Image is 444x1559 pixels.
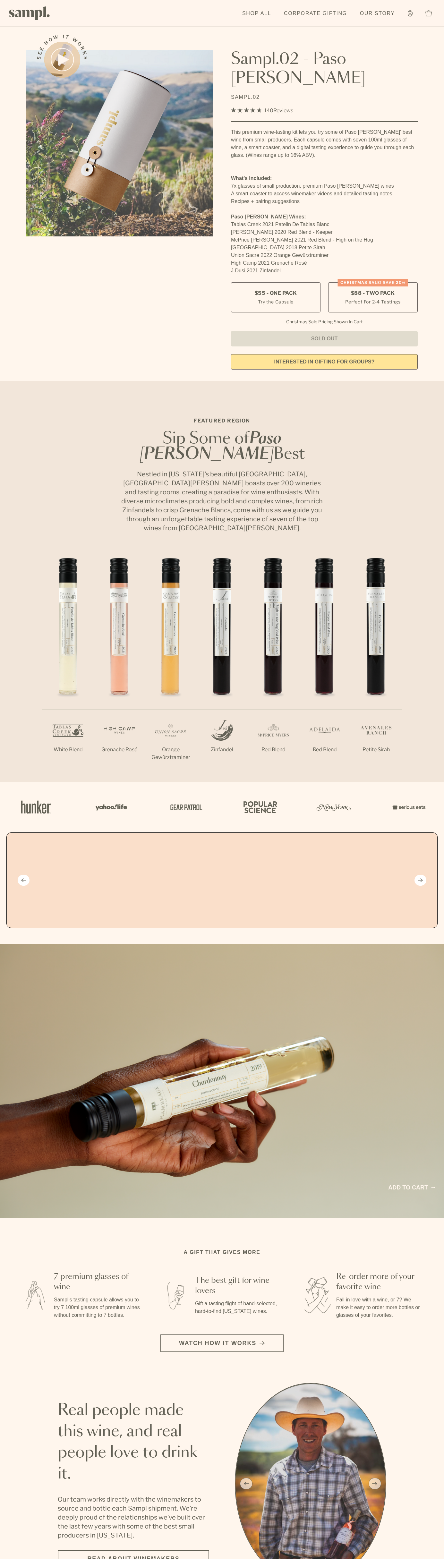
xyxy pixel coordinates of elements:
img: Artboard_1_c8cd28af-0030-4af1-819c-248e302c7f06_x450.png [17,793,55,821]
a: Add to cart [388,1183,435,1192]
button: Previous slide [18,875,30,886]
li: 7 / 7 [350,553,402,774]
span: $88 - Two Pack [351,290,395,297]
li: 7x glasses of small production, premium Paso [PERSON_NAME] wines [231,182,418,190]
div: 140Reviews [231,106,293,115]
span: High Camp 2021 Grenache Rosé [231,260,307,266]
li: 6 / 7 [299,553,350,774]
li: 2 / 7 [94,553,145,774]
div: CHRISTMAS SALE! Save 20% [338,279,408,286]
strong: What’s Included: [231,175,272,181]
img: Artboard_7_5b34974b-f019-449e-91fb-745f8d0877ee_x450.png [389,793,427,821]
button: Next slide [414,875,426,886]
span: [PERSON_NAME] 2020 Red Blend - Keeper [231,229,333,235]
button: Sold Out [231,331,418,346]
h3: The best gift for wine lovers [195,1275,282,1296]
span: $55 - One Pack [255,290,297,297]
p: Orange Gewürztraminer [145,746,196,761]
p: Petite Sirah [350,746,402,754]
p: Grenache Rosé [94,746,145,754]
img: Artboard_4_28b4d326-c26e-48f9-9c80-911f17d6414e_x450.png [240,793,278,821]
img: Sampl.02 - Paso Robles [26,50,213,236]
p: SAMPL.02 [231,93,418,101]
p: Gift a tasting flight of hand-selected, hard-to-find [US_STATE] wines. [195,1300,282,1315]
p: Featured Region [119,417,325,425]
li: Christmas Sale Pricing Shown In Cart [283,319,366,325]
p: Our team works directly with the winemakers to source and bottle each Sampl shipment. We’re deepl... [58,1495,209,1540]
h1: Sampl.02 - Paso [PERSON_NAME] [231,50,418,88]
li: A smart coaster to access winemaker videos and detailed tasting notes. [231,190,418,198]
li: 3 / 7 [145,553,196,782]
button: See how it works [44,42,80,78]
span: [GEOGRAPHIC_DATA] 2018 Petite Sirah [231,245,325,250]
div: This premium wine-tasting kit lets you try some of Paso [PERSON_NAME]' best wine from small produ... [231,128,418,159]
span: J Dusi 2021 Zinfandel [231,268,281,273]
a: Shop All [239,6,274,21]
p: Red Blend [299,746,350,754]
h3: 7 premium glasses of wine [54,1272,141,1292]
small: Try the Capsule [258,298,294,305]
span: McPrice [PERSON_NAME] 2021 Red Blend - High on the Hog [231,237,373,243]
img: Sampl logo [9,6,50,20]
span: 140 [264,107,273,114]
p: Nestled in [US_STATE]’s beautiful [GEOGRAPHIC_DATA], [GEOGRAPHIC_DATA][PERSON_NAME] boasts over 2... [119,470,325,532]
p: Zinfandel [196,746,248,754]
span: Union Sacre 2022 Orange Gewürztraminer [231,252,329,258]
span: Reviews [273,107,293,114]
em: Paso [PERSON_NAME] [140,431,282,462]
li: 4 / 7 [196,553,248,774]
p: Red Blend [248,746,299,754]
p: Fall in love with a wine, or 7? We make it easy to order more bottles or glasses of your favorites. [336,1296,423,1319]
img: Artboard_6_04f9a106-072f-468a-bdd7-f11783b05722_x450.png [91,793,130,821]
img: Artboard_3_0b291449-6e8c-4d07-b2c2-3f3601a19cd1_x450.png [314,793,353,821]
li: 5 / 7 [248,553,299,774]
li: 1 / 7 [42,553,94,774]
h2: Sip Some of Best [119,431,325,462]
a: interested in gifting for groups? [231,354,418,370]
strong: Paso [PERSON_NAME] Wines: [231,214,306,219]
h2: A gift that gives more [184,1248,260,1256]
a: Corporate Gifting [281,6,350,21]
p: Sampl's tasting capsule allows you to try 7 100ml glasses of premium wines without committing to ... [54,1296,141,1319]
p: White Blend [42,746,94,754]
span: Tablas Creek 2021 Patelin De Tablas Blanc [231,222,329,227]
a: Our Story [357,6,398,21]
li: Recipes + pairing suggestions [231,198,418,205]
img: Artboard_5_7fdae55a-36fd-43f7-8bfd-f74a06a2878e_x450.png [166,793,204,821]
small: Perfect For 2-4 Tastings [345,298,400,305]
h3: Re-order more of your favorite wine [336,1272,423,1292]
button: Watch how it works [160,1334,284,1352]
h2: Real people made this wine, and real people love to drink it. [58,1400,209,1485]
